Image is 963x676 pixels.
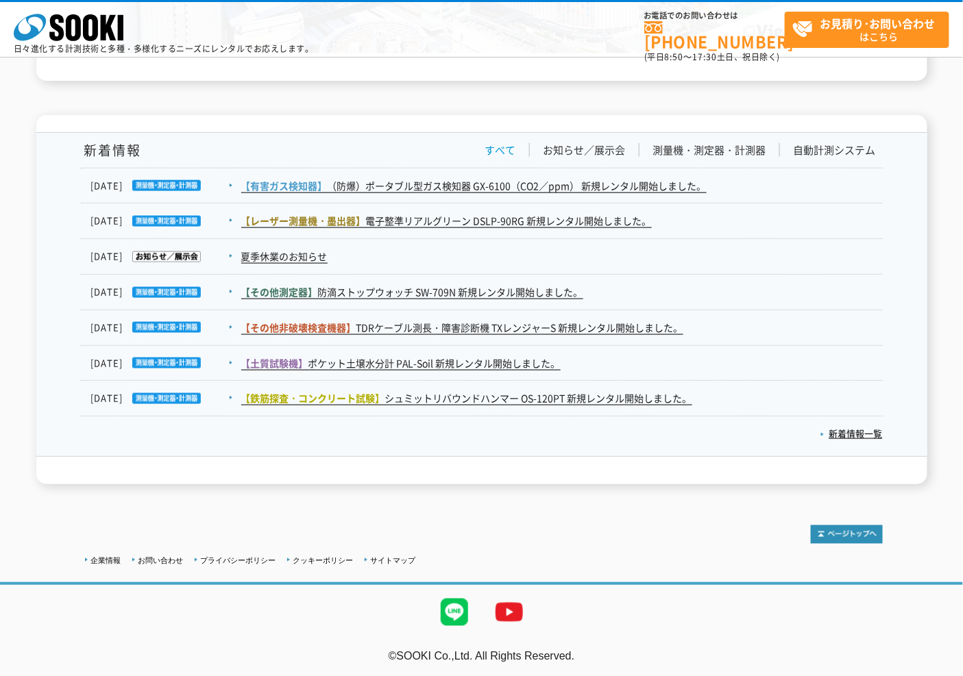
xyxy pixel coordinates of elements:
dt: [DATE] [91,285,240,299]
a: お知らせ／展示会 [544,143,626,158]
span: 【鉄筋探査・コンクリート試験】 [241,391,385,405]
img: YouTube [482,585,537,640]
span: 【有害ガス検知器】 [241,179,328,192]
span: 17:30 [692,51,717,63]
a: 【その他測定器】防滴ストップウォッチ SW-709N 新規レンタル開始しました。 [241,285,583,299]
a: クッキーポリシー [293,557,354,565]
dt: [DATE] [91,249,240,264]
img: 測量機・測定器・計測器 [123,287,201,298]
p: 日々進化する計測技術と多種・多様化するニーズにレンタルでお応えします。 [14,45,314,53]
a: テストMail [910,664,963,676]
img: 測量機・測定器・計測器 [123,216,201,227]
a: 【土質試験機】ポケット土壌水分計 PAL-Soil 新規レンタル開始しました。 [241,356,561,371]
a: 自動計測システム [794,143,876,158]
span: 【その他測定器】 [241,285,318,299]
a: プライバシーポリシー [201,557,276,565]
a: 【その他非破壊検査機器】TDRケーブル測長・障害診断機 TXレンジャーS 新規レンタル開始しました。 [241,321,683,335]
img: 測量機・測定器・計測器 [123,322,201,333]
img: お知らせ／展示会 [123,251,201,262]
span: (平日 ～ 土日、祝日除く) [644,51,780,63]
h1: 新着情報 [81,143,142,158]
a: すべて [485,143,516,158]
a: お見積り･お問い合わせはこちら [785,12,949,48]
img: LINE [427,585,482,640]
span: 【レーザー測量機・墨出器】 [241,214,366,227]
a: [PHONE_NUMBER] [644,21,785,49]
img: 測量機・測定器・計測器 [123,358,201,368]
strong: お見積り･お問い合わせ [820,15,936,32]
span: 8:50 [665,51,684,63]
a: 企業情報 [91,557,121,565]
dt: [DATE] [91,391,240,405]
img: トップページへ [811,525,883,544]
a: 測量機・測定器・計測器 [653,143,766,158]
a: 【有害ガス検知器】（防爆）ポータブル型ガス検知器 GX-6100（CO2／ppm） 新規レンタル開始しました。 [241,179,707,193]
span: 【土質試験機】 [241,356,308,370]
a: 新着情報一覧 [820,427,883,440]
img: 測量機・測定器・計測器 [123,180,201,191]
dt: [DATE] [91,179,240,193]
a: サイトマップ [371,557,416,565]
dt: [DATE] [91,321,240,335]
img: 測量機・測定器・計測器 [123,393,201,404]
a: 夏季休業のお知らせ [241,249,328,264]
span: はこちら [792,12,949,47]
a: お問い合わせ [138,557,184,565]
span: お電話でのお問い合わせは [644,12,785,20]
dt: [DATE] [91,214,240,228]
a: 【レーザー測量機・墨出器】電子整準リアルグリーン DSLP-90RG 新規レンタル開始しました。 [241,214,652,228]
a: 【鉄筋探査・コンクリート試験】シュミットリバウンドハンマー OS-120PT 新規レンタル開始しました。 [241,391,692,405]
span: 【その他非破壊検査機器】 [241,321,356,334]
dt: [DATE] [91,356,240,371]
